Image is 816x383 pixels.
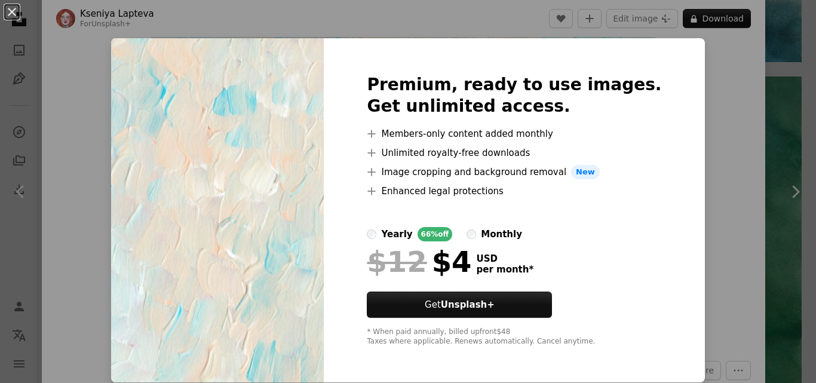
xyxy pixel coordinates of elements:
img: premium_photo-1669749218074-e0f0d607210c [111,38,324,382]
span: per month * [476,264,533,275]
div: yearly [381,227,412,241]
strong: Unsplash+ [441,299,495,310]
button: GetUnsplash+ [367,292,552,318]
input: monthly [467,229,476,239]
div: monthly [481,227,522,241]
li: Members-only content added monthly [367,127,661,141]
div: 66% off [418,227,453,241]
li: Enhanced legal protections [367,184,661,198]
div: $4 [367,246,471,277]
li: Unlimited royalty-free downloads [367,146,661,160]
input: yearly66%off [367,229,376,239]
li: Image cropping and background removal [367,165,661,179]
span: New [571,165,600,179]
span: $12 [367,246,427,277]
h2: Premium, ready to use images. Get unlimited access. [367,74,661,117]
span: USD [476,253,533,264]
div: * When paid annually, billed upfront $48 Taxes where applicable. Renews automatically. Cancel any... [367,327,661,347]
